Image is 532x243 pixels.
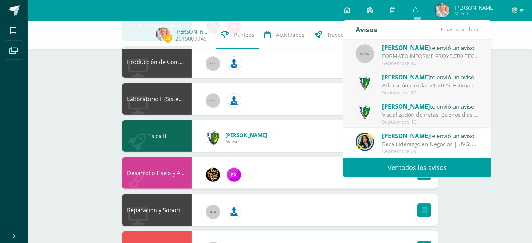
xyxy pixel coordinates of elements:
[454,10,495,16] span: Mi Perfil
[227,168,241,182] img: ce84f7dabd80ed5f5aa83b4480291ac6.png
[382,102,430,110] span: [PERSON_NAME]
[122,83,192,115] div: Laboratorio II (Sistema Operativo Macintoch)
[382,131,479,140] div: te envió un aviso
[382,90,479,96] div: Septiembre 10
[227,94,241,108] img: 6ed6846fa57649245178fca9fc9a58dd.png
[454,4,495,11] span: [PERSON_NAME]
[382,43,479,52] div: te envió un aviso
[175,28,210,35] a: [PERSON_NAME]
[122,194,192,226] div: Reparación y Soporte Técnico CISCO
[382,81,479,90] div: Aclaración circular 21-2025: Estimados padres y estudiantes, es un gusto saludarlos. Únicamente c...
[175,35,207,42] a: 2015000045
[216,21,259,49] a: Punteos
[435,3,449,17] img: 311b8cebe39389ba858d4b5aa0ec3d82.png
[227,205,241,219] img: 6ed6846fa57649245178fca9fc9a58dd.png
[382,132,430,140] span: [PERSON_NAME]
[225,138,267,144] span: Maestro
[122,157,192,189] div: Desarrollo Físico y Artístico (Extracurricular)
[356,44,374,63] img: 60x60
[122,120,192,152] div: Física II
[356,133,374,151] img: 9385da7c0ece523bc67fca2554c96817.png
[437,26,444,33] span: 16
[356,74,374,92] img: 9f174a157161b4ddbe12118a61fed988.png
[259,21,309,49] a: Actividades
[206,205,220,219] img: 60x60
[309,21,360,49] a: Trayectoria
[382,111,479,119] div: Visualización de notas: Buenos días estimados padres y estudiantes, es un gusto saludarlos. Por e...
[437,26,479,33] span: avisos sin leer
[327,31,355,38] span: Trayectoria
[156,27,170,41] img: 311b8cebe39389ba858d4b5aa0ec3d82.png
[382,52,479,60] div: FORMATO INFORME PROYECTO TECNOLÓGICO: Alumnos Graduandos: Por este medio se adjunta el formato en...
[382,60,479,66] div: Septiembre 10
[276,31,304,38] span: Actividades
[356,20,377,39] div: Avisos
[356,103,374,122] img: 9f174a157161b4ddbe12118a61fed988.png
[234,31,254,38] span: Punteos
[225,131,267,138] span: [PERSON_NAME]
[206,94,220,108] img: 60x60
[382,72,479,81] div: te envió un aviso
[206,57,220,71] img: 60x60
[227,57,241,71] img: 6ed6846fa57649245178fca9fc9a58dd.png
[343,158,491,177] a: Ver todos los avisos
[164,34,172,43] span: 22
[382,140,479,148] div: Beca Liderazgo en Negocios | UVG: Gusto en saludarlos chicos, que estén brillando en su práctica....
[206,168,220,182] img: 21dcd0747afb1b787494880446b9b401.png
[382,73,430,81] span: [PERSON_NAME]
[382,149,479,155] div: Septiembre 09
[206,131,220,145] img: d7d6d148f6dec277cbaab50fee73caa7.png
[382,119,479,125] div: Septiembre 10
[122,46,192,78] div: Producción de Contenidos Digitales
[382,102,479,111] div: te envió un aviso
[382,44,430,52] span: [PERSON_NAME]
